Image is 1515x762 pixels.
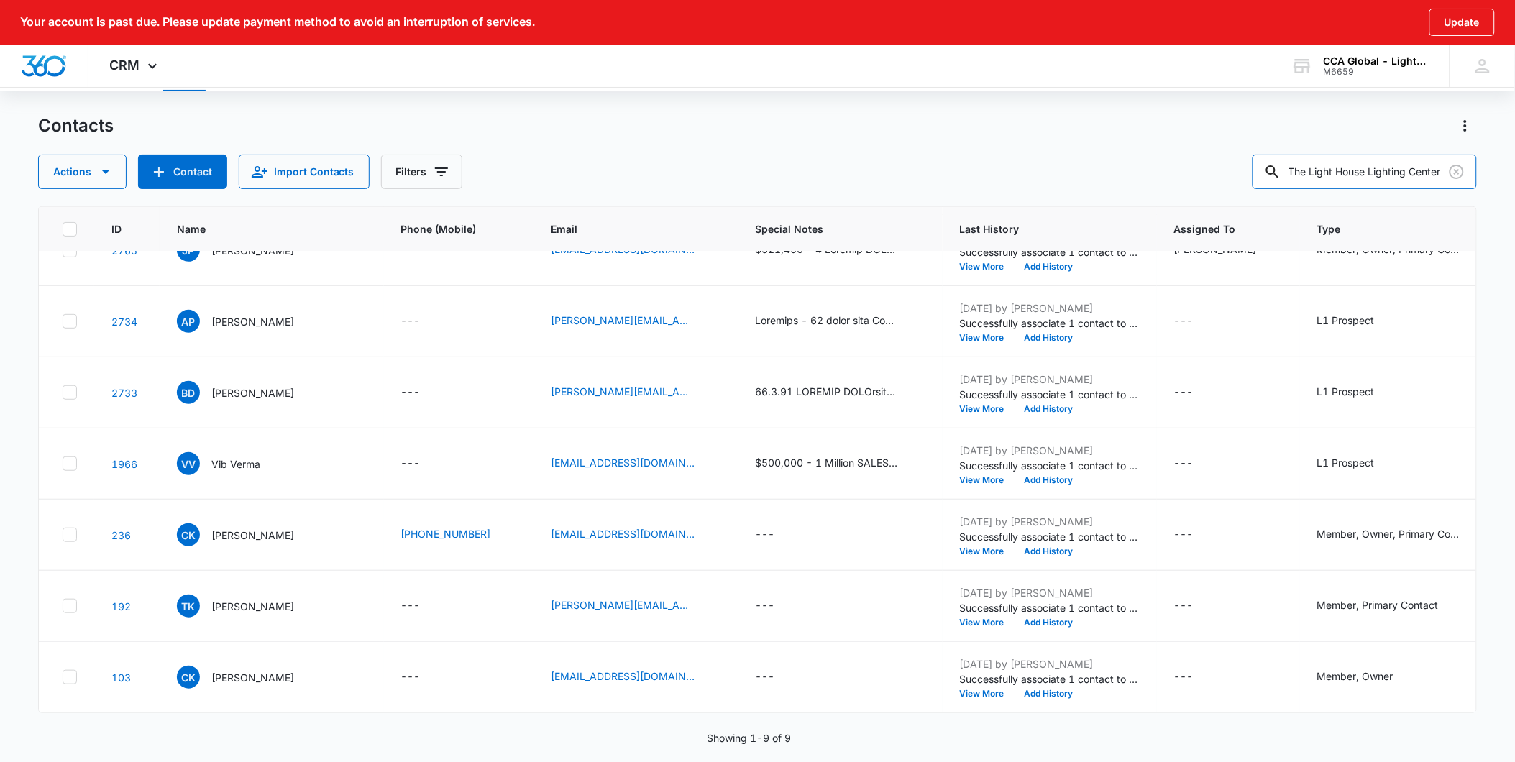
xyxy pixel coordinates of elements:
[756,221,925,237] span: Special Notes
[960,262,1015,271] button: View More
[960,656,1140,671] p: [DATE] by [PERSON_NAME]
[1317,597,1465,615] div: Type - Member, Primary Contact - Select to Edit Field
[1174,669,1219,686] div: Assigned To - - Select to Edit Field
[1454,114,1477,137] button: Actions
[1445,160,1468,183] button: Clear
[1317,455,1401,472] div: Type - L1 Prospect - Select to Edit Field
[756,313,900,328] div: Loremips - 62 dolor sita Consecte, Adi.2 ELITSEDDO. EIU $770,670 - 5 Tempori UTLAB ETDOLO MAGNA A...
[960,671,1140,687] p: Successfully associate 1 contact to "The Light House Lighting Center" Organization.
[960,221,1119,237] span: Last History
[111,316,137,328] a: Navigate to contact details page for Amanda Phillips
[960,689,1015,698] button: View More
[756,669,775,686] div: ---
[1317,669,1393,684] div: Member, Owner
[960,514,1140,529] p: [DATE] by [PERSON_NAME]
[401,669,447,686] div: Phone (Mobile) - - Select to Edit Field
[551,313,695,328] a: [PERSON_NAME][EMAIL_ADDRESS][DOMAIN_NAME]
[111,458,137,470] a: Navigate to contact details page for Vib Verma
[177,666,200,689] span: CK
[1253,155,1477,189] input: Search Contacts
[1174,526,1194,543] div: ---
[177,523,320,546] div: Name - Charlie Kennedy, Jr. - Select to Edit Field
[38,155,127,189] button: Actions
[551,384,695,399] a: [PERSON_NAME][EMAIL_ADDRESS][DOMAIN_NAME]
[960,316,1140,331] p: Successfully associate 1 contact to "St.[PERSON_NAME]" Organization.
[177,310,320,333] div: Name - Amanda Phillips - Select to Edit Field
[111,671,131,684] a: Navigate to contact details page for Charles Kennedy
[211,528,294,543] p: [PERSON_NAME]
[401,669,421,686] div: ---
[177,310,200,333] span: AP
[960,443,1140,458] p: [DATE] by [PERSON_NAME]
[551,669,721,686] div: Email - ckjr@thelighthousergv.com - Select to Edit Field
[1174,384,1219,401] div: Assigned To - - Select to Edit Field
[211,385,294,400] p: [PERSON_NAME]
[177,381,200,404] span: BD
[707,730,791,745] p: Showing 1-9 of 9
[551,384,721,401] div: Email - blake@stcharleslighting.com - Select to Edit Field
[177,221,346,237] span: Name
[110,58,140,73] span: CRM
[756,384,925,401] div: Special Notes - 10.7.16 SPECTRA MCYConflict - 20 miles from Lighting, Inc. 2 LOCATIONS. PLD $500,...
[1174,597,1194,615] div: ---
[960,372,1140,387] p: [DATE] by [PERSON_NAME]
[111,221,122,237] span: ID
[401,384,421,401] div: ---
[756,597,775,615] div: ---
[401,455,447,472] div: Phone (Mobile) - - Select to Edit Field
[177,452,286,475] div: Name - Vib Verma - Select to Edit Field
[401,597,421,615] div: ---
[960,547,1015,556] button: View More
[756,526,801,543] div: Special Notes - - Select to Edit Field
[1174,526,1219,543] div: Assigned To - - Select to Edit Field
[111,244,137,257] a: Navigate to contact details page for Jim Pender
[1174,384,1194,401] div: ---
[177,523,200,546] span: CK
[111,600,131,612] a: Navigate to contact details page for Tiffaney Kennedy
[1317,455,1375,470] div: L1 Prospect
[1015,618,1084,627] button: Add History
[1174,669,1194,686] div: ---
[1015,547,1084,556] button: Add History
[1015,689,1084,698] button: Add History
[756,455,900,470] div: $500,000 - 1 Million SALES VOLUME RANGE B 83 CREDIT SCORE Single Loc 2,500 - 9,999 SQUARE FOOTAGE...
[1317,313,1401,330] div: Type - L1 Prospect - Select to Edit Field
[1174,455,1194,472] div: ---
[960,458,1140,473] p: Successfully associate 1 contact to "Pats Lighting &amp; Lamps" Organization.
[20,15,535,29] p: Your account is past due. Please update payment method to avoid an interruption of services.
[551,526,695,541] a: [EMAIL_ADDRESS][DOMAIN_NAME]
[401,526,491,541] a: [PHONE_NUMBER]
[177,381,320,404] div: Name - Blake Debautte - Select to Edit Field
[401,221,517,237] span: Phone (Mobile)
[401,384,447,401] div: Phone (Mobile) - - Select to Edit Field
[1317,313,1375,328] div: L1 Prospect
[960,405,1015,413] button: View More
[1317,526,1487,543] div: Type - Member, Owner, Primary Contact - Select to Edit Field
[756,597,801,615] div: Special Notes - - Select to Edit Field
[1317,526,1461,541] div: Member, Owner, Primary Contact
[177,595,320,618] div: Name - Tiffaney Kennedy - Select to Edit Field
[111,529,131,541] a: Navigate to contact details page for Charlie Kennedy, Jr.
[1015,405,1084,413] button: Add History
[401,313,421,330] div: ---
[960,334,1015,342] button: View More
[960,585,1140,600] p: [DATE] by [PERSON_NAME]
[1317,384,1401,401] div: Type - L1 Prospect - Select to Edit Field
[960,300,1140,316] p: [DATE] by [PERSON_NAME]
[1015,476,1084,485] button: Add History
[1317,669,1419,686] div: Type - Member, Owner - Select to Edit Field
[88,45,183,87] div: CRM
[756,669,801,686] div: Special Notes - - Select to Edit Field
[239,155,370,189] button: Import Contacts
[960,387,1140,402] p: Successfully associate 1 contact to "St.[PERSON_NAME]" Organization.
[401,597,447,615] div: Phone (Mobile) - - Select to Edit Field
[381,155,462,189] button: Filters
[211,670,294,685] p: [PERSON_NAME]
[177,666,320,689] div: Name - Charles Kennedy - Select to Edit Field
[756,384,900,399] div: 66.3.91 LOREMIP DOLOrsitame - 35 conse adip Elitsedd, Eiu. 1 TEMPORINC. UTL $850,401 - 0 Etdolor ...
[1317,597,1439,612] div: Member, Primary Contact
[211,456,260,472] p: Vib Verma
[551,669,695,684] a: [EMAIL_ADDRESS][DOMAIN_NAME]
[111,387,137,399] a: Navigate to contact details page for Blake Debautte
[211,314,294,329] p: [PERSON_NAME]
